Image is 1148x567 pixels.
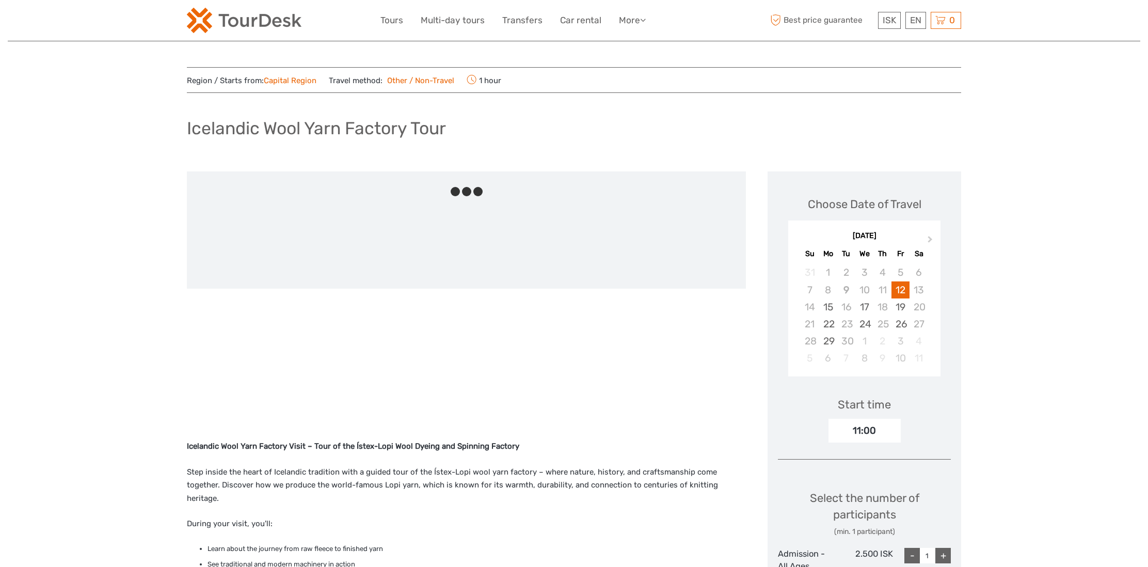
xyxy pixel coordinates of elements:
[948,15,956,25] span: 0
[768,12,875,29] span: Best price guarantee
[421,13,485,28] a: Multi-day tours
[778,527,951,537] div: (min. 1 participant)
[791,264,937,367] div: month 2025-09
[891,333,910,350] div: Choose Friday, October 3rd, 2025
[801,333,819,350] div: Not available Sunday, September 28th, 2025
[855,298,873,316] div: Choose Wednesday, September 17th, 2025
[883,15,896,25] span: ISK
[208,543,746,555] li: Learn about the journey from raw fleece to finished yarn
[264,76,316,85] a: Capital Region
[819,333,837,350] div: Choose Monday, September 29th, 2025
[801,316,819,333] div: Not available Sunday, September 21st, 2025
[855,316,873,333] div: Choose Wednesday, September 24th, 2025
[801,298,819,316] div: Not available Sunday, September 14th, 2025
[801,281,819,298] div: Not available Sunday, September 7th, 2025
[891,264,910,281] div: Not available Friday, September 5th, 2025
[382,76,454,85] a: Other / Non-Travel
[873,350,891,367] div: Not available Thursday, October 9th, 2025
[819,247,837,261] div: Mo
[910,316,928,333] div: Not available Saturday, September 27th, 2025
[819,316,837,333] div: Choose Monday, September 22nd, 2025
[788,231,940,242] div: [DATE]
[380,13,403,28] a: Tours
[873,281,891,298] div: Not available Thursday, September 11th, 2025
[828,419,901,443] div: 11:00
[187,466,746,506] p: Step inside the heart of Icelandic tradition with a guided tour of the Ístex-Lopi wool yarn facto...
[905,12,926,29] div: EN
[873,333,891,350] div: Not available Thursday, October 2nd, 2025
[873,298,891,316] div: Not available Thursday, September 18th, 2025
[187,442,519,451] strong: Icelandic Wool Yarn Factory Visit – Tour of the Ístex-Lopi Wool Dyeing and Spinning Factory
[891,281,910,298] div: Choose Friday, September 12th, 2025
[837,333,855,350] div: Not available Tuesday, September 30th, 2025
[891,350,910,367] div: Choose Friday, October 10th, 2025
[855,333,873,350] div: Choose Wednesday, October 1st, 2025
[891,298,910,316] div: Choose Friday, September 19th, 2025
[855,281,873,298] div: Not available Wednesday, September 10th, 2025
[837,298,855,316] div: Not available Tuesday, September 16th, 2025
[910,281,928,298] div: Not available Saturday, September 13th, 2025
[819,264,837,281] div: Not available Monday, September 1st, 2025
[855,247,873,261] div: We
[187,75,316,86] span: Region / Starts from:
[819,281,837,298] div: Not available Monday, September 8th, 2025
[873,316,891,333] div: Not available Thursday, September 25th, 2025
[923,233,939,250] button: Next Month
[910,247,928,261] div: Sa
[187,118,446,139] h1: Icelandic Wool Yarn Factory Tour
[873,247,891,261] div: Th
[801,264,819,281] div: Not available Sunday, August 31st, 2025
[837,247,855,261] div: Tu
[935,548,951,563] div: +
[837,350,855,367] div: Not available Tuesday, October 7th, 2025
[801,247,819,261] div: Su
[187,8,301,33] img: 120-15d4194f-c635-41b9-a512-a3cb382bfb57_logo_small.png
[891,247,910,261] div: Fr
[778,490,951,537] div: Select the number of participants
[904,548,920,563] div: -
[560,13,601,28] a: Car rental
[837,316,855,333] div: Not available Tuesday, September 23rd, 2025
[838,397,891,413] div: Start time
[502,13,543,28] a: Transfers
[837,281,855,298] div: Not available Tuesday, September 9th, 2025
[619,13,646,28] a: More
[873,264,891,281] div: Not available Thursday, September 4th, 2025
[837,264,855,281] div: Not available Tuesday, September 2nd, 2025
[187,517,746,531] p: During your visit, you'll:
[855,264,873,281] div: Not available Wednesday, September 3rd, 2025
[329,73,454,87] span: Travel method:
[819,298,837,316] div: Choose Monday, September 15th, 2025
[467,73,501,87] span: 1 hour
[808,196,921,212] div: Choose Date of Travel
[891,316,910,333] div: Choose Friday, September 26th, 2025
[819,350,837,367] div: Choose Monday, October 6th, 2025
[910,350,928,367] div: Not available Saturday, October 11th, 2025
[910,333,928,350] div: Not available Saturday, October 4th, 2025
[910,298,928,316] div: Not available Saturday, September 20th, 2025
[910,264,928,281] div: Not available Saturday, September 6th, 2025
[855,350,873,367] div: Choose Wednesday, October 8th, 2025
[801,350,819,367] div: Not available Sunday, October 5th, 2025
